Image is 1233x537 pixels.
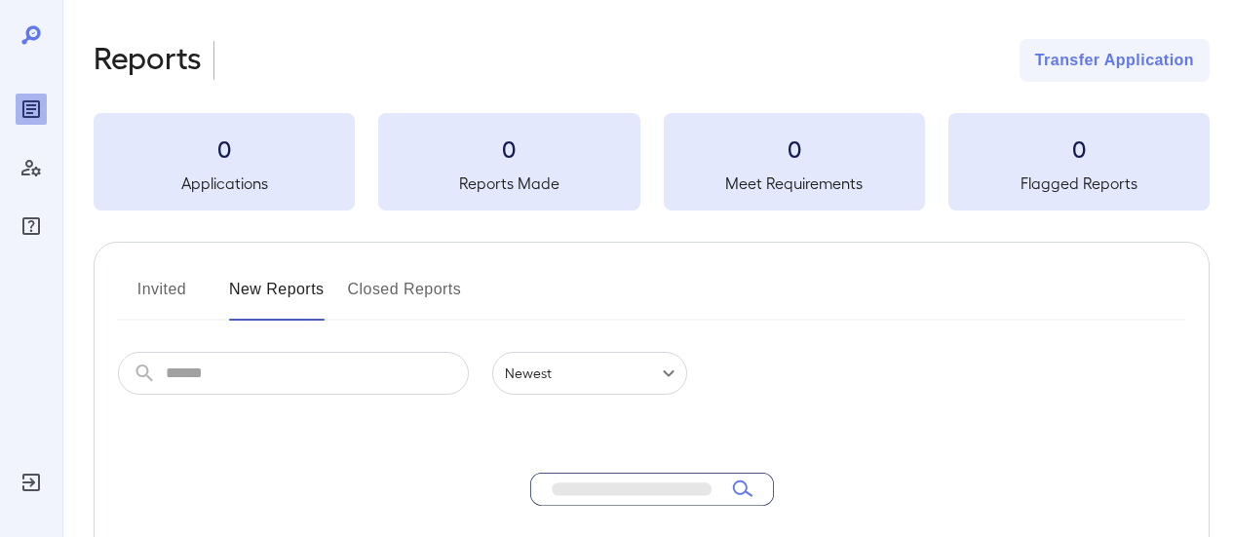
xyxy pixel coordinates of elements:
[664,133,925,164] h3: 0
[16,94,47,125] div: Reports
[94,39,202,82] h2: Reports
[664,172,925,195] h5: Meet Requirements
[94,113,1210,211] summary: 0Applications0Reports Made0Meet Requirements0Flagged Reports
[16,152,47,183] div: Manage Users
[492,352,687,395] div: Newest
[378,133,639,164] h3: 0
[16,467,47,498] div: Log Out
[378,172,639,195] h5: Reports Made
[118,274,206,321] button: Invited
[16,211,47,242] div: FAQ
[94,133,355,164] h3: 0
[948,172,1210,195] h5: Flagged Reports
[348,274,462,321] button: Closed Reports
[229,274,325,321] button: New Reports
[94,172,355,195] h5: Applications
[948,133,1210,164] h3: 0
[1020,39,1210,82] button: Transfer Application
